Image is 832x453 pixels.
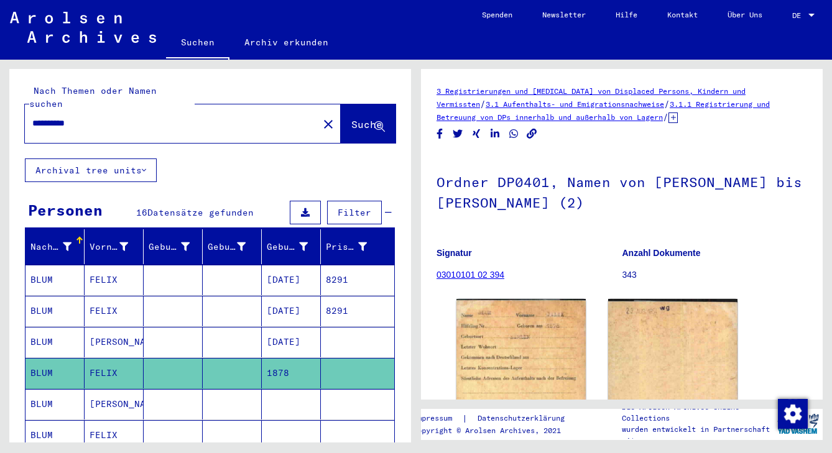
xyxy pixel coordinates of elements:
span: / [664,98,670,109]
mat-header-cell: Geburtsname [144,229,203,264]
p: Copyright © Arolsen Archives, 2021 [413,425,580,436]
mat-header-cell: Geburt‏ [203,229,262,264]
span: Datensätze gefunden [147,207,254,218]
img: yv_logo.png [775,408,821,439]
mat-cell: [DATE] [262,327,321,357]
p: Die Arolsen Archives Online-Collections [622,401,773,424]
mat-cell: FELIX [85,265,144,295]
div: Geburtsname [149,240,190,254]
mat-cell: [PERSON_NAME] [85,389,144,419]
div: Vorname [90,240,128,254]
a: Datenschutzerklärung [468,412,580,425]
mat-label: Nach Themen oder Namen suchen [29,85,157,109]
mat-header-cell: Prisoner # [321,229,394,264]
div: Geburtsdatum [267,237,323,257]
mat-cell: BLUM [25,265,85,295]
button: Clear [316,111,341,136]
a: 03010101 02 394 [437,270,504,280]
mat-cell: [PERSON_NAME] [85,327,144,357]
mat-cell: BLUM [25,358,85,388]
button: Share on Twitter [451,126,465,142]
b: Signatur [437,248,472,258]
div: Vorname [90,237,144,257]
mat-icon: close [321,117,336,132]
div: Prisoner # [326,237,382,257]
mat-cell: [DATE] [262,265,321,295]
mat-cell: BLUM [25,420,85,451]
button: Suche [341,104,395,143]
mat-cell: FELIX [85,296,144,326]
span: / [663,111,668,122]
a: 3.1 Aufenthalts- und Emigrationsnachweise [486,99,664,109]
span: DE [792,11,806,20]
mat-cell: FELIX [85,358,144,388]
button: Filter [327,201,382,224]
span: Suche [351,118,382,130]
mat-cell: 8291 [321,265,394,295]
a: Suchen [166,27,229,60]
a: Archiv erkunden [229,27,343,57]
mat-header-cell: Geburtsdatum [262,229,321,264]
button: Copy link [525,126,538,142]
button: Archival tree units [25,158,157,182]
mat-header-cell: Vorname [85,229,144,264]
button: Share on WhatsApp [507,126,520,142]
div: Zustimmung ändern [777,398,807,428]
div: Nachname [30,237,87,257]
mat-cell: BLUM [25,389,85,419]
div: Geburt‏ [208,237,261,257]
mat-cell: BLUM [25,296,85,326]
img: Arolsen_neg.svg [10,12,156,43]
span: Filter [338,207,371,218]
b: Anzahl Dokumente [622,248,701,258]
span: 16 [136,207,147,218]
div: Prisoner # [326,240,367,254]
p: 343 [622,268,808,281]
mat-header-cell: Nachname [25,229,85,264]
div: Personen [28,199,103,221]
mat-cell: BLUM [25,327,85,357]
mat-cell: 1878 [262,358,321,388]
p: wurden entwickelt in Partnerschaft mit [622,424,773,446]
div: Geburt‏ [208,240,246,254]
mat-cell: 8291 [321,296,394,326]
span: / [480,98,486,109]
button: Share on LinkedIn [489,126,502,142]
button: Share on Xing [470,126,483,142]
a: Impressum [413,412,462,425]
button: Share on Facebook [433,126,446,142]
h1: Ordner DP0401, Namen von [PERSON_NAME] bis [PERSON_NAME] (2) [437,153,807,229]
div: | [413,412,580,425]
mat-cell: [DATE] [262,296,321,326]
div: Geburtsdatum [267,240,308,254]
a: 3 Registrierungen und [MEDICAL_DATA] von Displaced Persons, Kindern und Vermissten [437,86,746,109]
div: Geburtsname [149,237,205,257]
div: Nachname [30,240,72,254]
mat-cell: FELIX [85,420,144,451]
img: Zustimmung ändern [778,399,808,429]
